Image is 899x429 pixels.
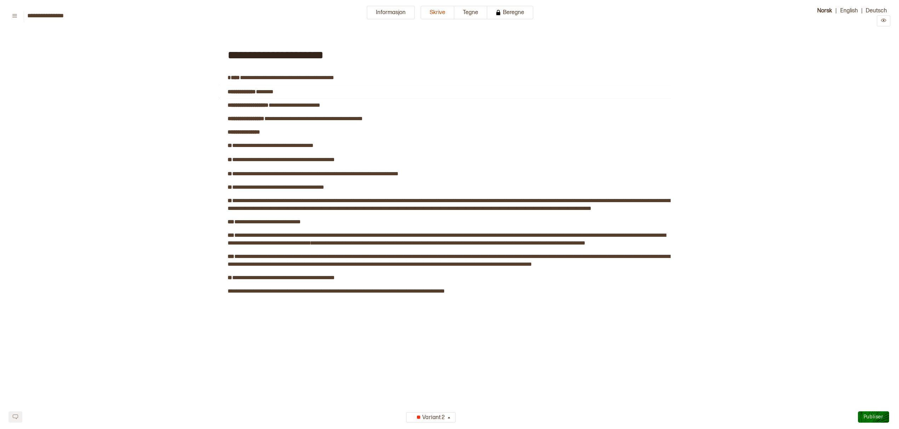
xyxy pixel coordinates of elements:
[487,6,533,19] button: Beregne
[454,6,487,19] button: Tegne
[406,412,456,423] button: Variant 2
[877,15,891,27] button: Preview
[881,18,886,23] svg: Preview
[858,411,889,423] button: Publiser
[877,18,891,25] a: Preview
[420,6,454,19] button: Skrive
[410,412,446,424] div: Variant 2
[420,6,454,27] a: Skrive
[367,6,415,19] button: Informasjon
[802,6,891,27] div: | |
[487,6,533,27] a: Beregne
[454,6,487,27] a: Tegne
[862,6,891,15] button: Deutsch
[864,414,883,420] span: Publiser
[814,6,836,15] button: Norsk
[837,6,861,15] button: English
